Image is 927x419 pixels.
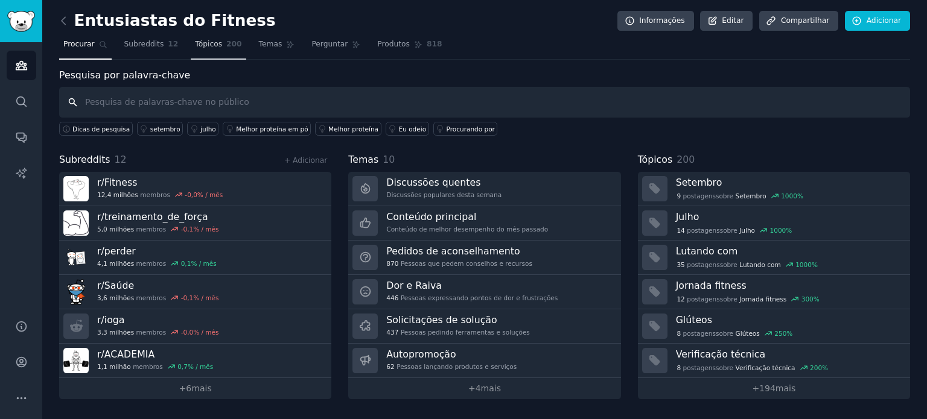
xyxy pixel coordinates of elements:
a: Lutando com35postagenssobre​Lutando com1000% [638,241,910,275]
font: Tópicos [195,40,222,48]
a: r/ioga3,3 milhõesmembros-0,0% / mês [59,309,331,344]
font: Glúteos [676,314,712,326]
a: Perguntar [307,35,365,60]
font: postagens [687,295,719,303]
font: postagens [687,227,719,234]
img: perder isso [63,245,89,270]
font: Dicas de pesquisa [72,125,130,133]
font: sobre [720,295,737,303]
a: Procurar [59,35,112,60]
button: Dicas de pesquisa [59,122,133,136]
a: Solicitações de solução437Pessoas pedindo ferramentas e soluções [348,309,620,344]
font: 1000 [795,261,812,268]
font: membros [136,225,167,233]
img: Fitness [63,176,89,201]
a: r/perder4,1 milhõesmembros0,1% / mês [59,241,331,275]
a: Glúteos8postagenssobre​Glúteos250% [638,309,910,344]
a: Eu odeio [386,122,429,136]
font: r/ [97,245,104,257]
font: mais [481,383,501,393]
font: 250 [774,330,786,337]
font: Verificação técnica [676,348,765,360]
img: Saúde [63,279,89,304]
font: Discussões populares desta semana [386,191,502,198]
font: sobre [720,261,737,268]
font: postagens [687,261,719,268]
font: r/ [97,314,104,326]
font: Autopromoção [386,348,456,360]
font: % / mês [188,363,213,370]
a: Temas [255,35,299,60]
font: postagens [683,364,716,371]
font: r/ [97,177,104,188]
font: 9 [677,192,681,200]
font: Pedidos de aconselhamento [386,245,520,257]
font: membros [133,363,163,370]
font: 1,1 milhão [97,363,131,370]
a: Pedidos de aconselhamento870Pessoas que pedem conselhos e recursos [348,241,620,275]
font: 446 [386,294,398,301]
font: 200 [226,40,242,48]
font: + [179,383,186,393]
a: Procurando por [433,122,498,136]
font: Pessoas expressando pontos de dor e frustrações [401,294,558,301]
a: Editar [700,11,753,31]
font: Pessoas que pedem conselhos e recursos [401,260,532,267]
a: r/Saúde3,6 milhõesmembros-0,1% / mês [59,275,331,309]
font: Julho [676,211,699,222]
font: Jornada fitness [676,280,747,291]
font: sobre [716,192,733,200]
font: 818 [427,40,442,48]
font: 3,3 milhões [97,329,134,336]
font: 12 [115,154,127,165]
font: r/ [97,211,104,222]
font: 8 [677,364,681,371]
a: r/ACADEMIA1,1 milhãomembros0,7% / mês [59,344,331,378]
font: 300 [801,295,814,303]
font: 35 [677,261,684,268]
font: Compartilhar [781,16,829,25]
font: setembro [150,125,180,133]
font: 10 [383,154,395,165]
font: sobre [720,227,737,234]
font: membros [136,294,167,301]
font: treinamento_de_força [104,211,208,222]
font: julho [200,125,216,133]
font: Verificação técnica [736,364,795,371]
font: % [786,227,792,234]
a: + Adicionar [284,156,327,165]
a: Dor e Raiva446Pessoas expressando pontos de dor e frustrações [348,275,620,309]
a: Tópicos200 [191,35,246,60]
a: Jornada fitness12postagenssobre​Jornada fitness300% [638,275,910,309]
font: % / mês [193,329,218,336]
font: Dor e Raiva [386,280,442,291]
font: 194 [759,383,776,393]
font: sobre [716,364,733,371]
font: Lutando com [739,261,780,268]
a: Julho14postagenssobre​Julho1000% [638,206,910,241]
font: 1000 [770,227,786,234]
font: + [468,383,476,393]
a: Melhor proteína em pó [223,122,311,136]
font: 200 [677,154,695,165]
font: % [797,192,803,200]
font: postagens [683,192,716,200]
font: % [812,261,818,268]
font: Solicitações de solução [386,314,497,326]
font: Pesquisa por palavra-chave [59,69,190,81]
font: Fitness [104,177,138,188]
font: Informações [639,16,685,25]
a: Adicionar [845,11,910,31]
font: Editar [722,16,744,25]
font: mais [191,383,211,393]
font: + [752,383,759,393]
font: % [814,295,820,303]
font: postagens [683,330,716,337]
font: perder [104,245,136,257]
font: -0,0 [185,191,197,198]
a: julho [187,122,218,136]
font: Conteúdo principal [386,211,476,222]
font: r/ [97,348,104,360]
font: 1000 [781,192,797,200]
font: Setembro [676,177,722,188]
